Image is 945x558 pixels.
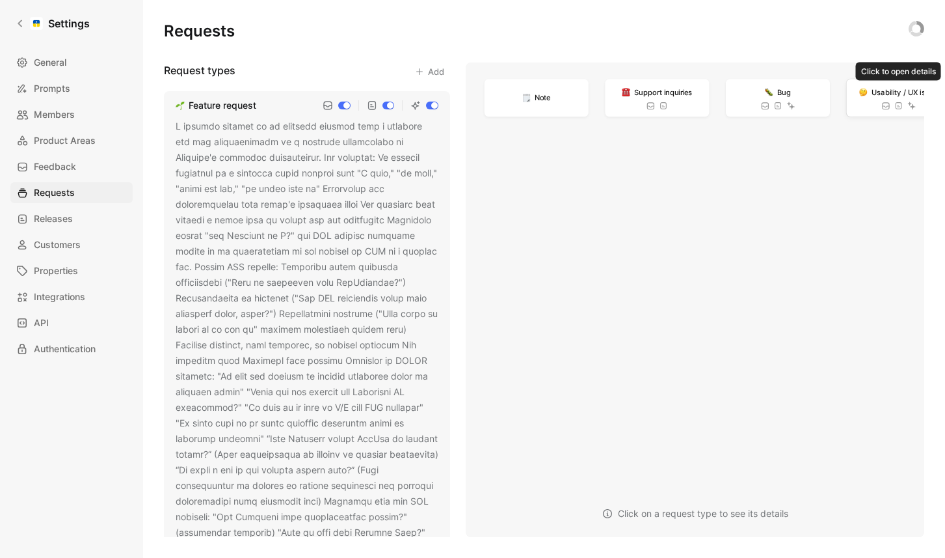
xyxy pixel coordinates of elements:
[10,52,133,73] a: General
[10,313,133,333] a: API
[34,55,66,70] span: General
[10,130,133,151] a: Product Areas
[34,289,85,305] span: Integrations
[10,208,133,229] a: Releases
[173,98,259,113] a: 🌱Feature request
[164,21,235,42] h1: Requests
[859,88,868,96] img: 🤔
[34,211,73,227] span: Releases
[34,237,81,253] span: Customers
[10,339,133,359] a: Authentication
[48,16,90,31] h1: Settings
[10,10,95,36] a: Settings
[10,286,133,307] a: Integrations
[602,506,788,522] div: Click on a request type to see its details
[34,81,70,96] span: Prompts
[522,94,531,102] img: 🗒️
[34,341,96,357] span: Authentication
[622,88,630,96] img: ☎️
[10,78,133,99] a: Prompts
[34,159,76,174] span: Feedback
[10,260,133,281] a: Properties
[765,88,773,96] img: 🐛
[10,156,133,177] a: Feedback
[34,133,96,148] span: Product Areas
[189,98,256,113] div: Feature request
[485,79,589,117] a: 🗒️Note
[726,79,830,117] a: 🐛Bug
[409,63,450,81] button: Add
[164,63,235,81] h3: Request types
[34,315,49,331] span: API
[10,104,133,125] a: Members
[34,263,78,279] span: Properties
[34,185,75,201] span: Requests
[176,101,185,110] img: 🌱
[10,182,133,203] a: Requests
[34,107,75,122] span: Members
[872,86,938,98] span: Usability / UX issue
[535,92,551,104] span: Note
[634,86,693,98] span: Support inquiries
[605,79,709,117] a: ☎️Support inquiries
[10,234,133,255] a: Customers
[777,86,791,98] span: Bug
